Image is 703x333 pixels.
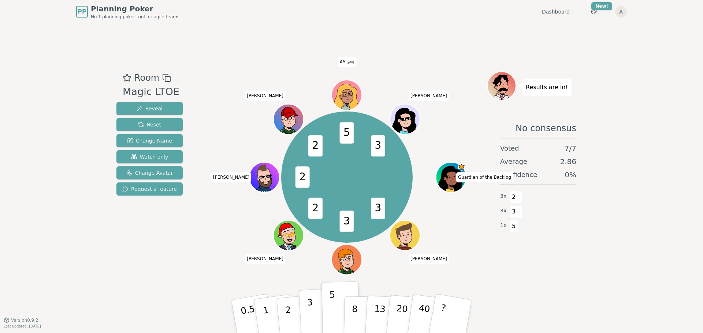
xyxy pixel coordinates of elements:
span: Confidence [500,170,537,180]
div: New! [591,2,612,10]
span: Click to change your name [338,57,356,67]
span: Guardian of the Backlog is the host [458,163,466,171]
span: Room [134,71,159,84]
button: Change Avatar [116,166,183,179]
span: PP [78,7,86,16]
span: Click to change your name [409,91,449,101]
span: 3 x [500,207,507,215]
span: 0 % [565,170,576,180]
span: Request a feature [122,185,177,193]
button: Watch only [116,150,183,163]
span: Average [500,156,527,167]
span: 3 [371,135,385,157]
span: No consensus [516,122,576,134]
span: 3 x [500,192,507,200]
span: (you) [346,61,354,64]
span: 2 [308,135,323,157]
button: Add as favourite [123,71,131,84]
span: 1 x [500,222,507,230]
span: 2 [295,167,310,188]
span: 2 [510,191,518,203]
span: Last updated: [DATE] [4,324,41,328]
button: Request a feature [116,182,183,196]
div: Magic LTOE [123,84,179,99]
button: Version0.9.2 [4,317,38,323]
span: Click to change your name [245,91,285,101]
button: Reset [116,118,183,131]
span: Reset [138,121,161,128]
a: PPPlanning PokerNo.1 planning poker tool for agile teams [76,4,179,20]
span: 3 [371,198,385,219]
span: Planning Poker [91,4,179,14]
span: 2.86 [560,156,576,167]
span: Change Avatar [126,169,173,177]
span: 5 [340,122,354,144]
span: Click to change your name [409,254,449,264]
p: 5 [330,290,336,329]
span: No.1 planning poker tool for agile teams [91,14,179,20]
span: 3 [340,211,354,232]
span: 3 [510,205,518,218]
p: Results are in! [526,82,568,92]
span: 2 [308,198,323,219]
button: Change Name [116,134,183,147]
a: Dashboard [542,8,570,15]
span: Voted [500,143,519,154]
span: Watch only [131,153,168,160]
button: New! [587,5,600,18]
span: Version 0.9.2 [11,317,38,323]
button: A [615,6,627,18]
span: Change Name [127,137,172,144]
span: 7 / 7 [565,143,576,154]
button: Click to change your avatar [332,81,361,109]
button: Reveal [116,102,183,115]
span: Click to change your name [245,254,285,264]
span: Click to change your name [456,172,513,182]
span: 5 [510,220,518,232]
span: Click to change your name [211,172,252,182]
span: Reveal [137,105,163,112]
